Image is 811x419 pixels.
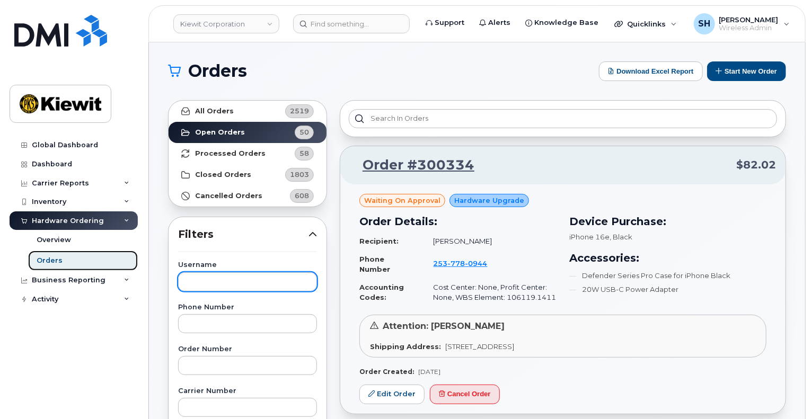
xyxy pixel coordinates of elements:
[178,262,317,269] label: Username
[424,278,557,306] td: Cost Center: None, Profit Center: None, WBS Element: 106119.1411
[599,61,703,81] button: Download Excel Report
[359,237,399,245] strong: Recipient:
[178,304,317,311] label: Phone Number
[299,127,309,137] span: 50
[349,109,777,128] input: Search in orders
[350,156,474,175] a: Order #300334
[707,61,786,81] button: Start New Order
[195,149,266,158] strong: Processed Orders
[418,368,440,376] span: [DATE]
[195,171,251,179] strong: Closed Orders
[178,346,317,353] label: Order Number
[295,191,309,201] span: 608
[430,385,500,404] button: Cancel Order
[569,213,766,229] h3: Device Purchase:
[169,122,327,143] a: Open Orders50
[434,259,500,268] a: 2537780944
[169,101,327,122] a: All Orders2519
[569,250,766,266] h3: Accessories:
[569,284,766,295] li: 20W USB-C Power Adapter
[454,195,524,206] span: Hardware Upgrade
[445,342,514,351] span: [STREET_ADDRESS]
[359,213,557,229] h3: Order Details:
[178,227,308,242] span: Filters
[195,107,234,115] strong: All Orders
[765,373,803,411] iframe: Messenger Launcher
[569,271,766,281] li: Defender Series Pro Case for iPhone Black
[448,259,465,268] span: 778
[188,63,247,79] span: Orders
[383,321,505,331] span: Attention: [PERSON_NAME]
[364,195,440,206] span: Waiting On Approval
[736,157,776,173] span: $82.02
[569,233,610,241] span: iPhone 16e
[169,143,327,164] a: Processed Orders58
[290,170,309,180] span: 1803
[290,106,309,116] span: 2519
[169,185,327,207] a: Cancelled Orders608
[370,342,441,351] strong: Shipping Address:
[178,388,317,395] label: Carrier Number
[465,259,488,268] span: 0944
[359,385,425,404] a: Edit Order
[610,233,632,241] span: , Black
[424,232,557,251] td: [PERSON_NAME]
[359,368,414,376] strong: Order Created:
[169,164,327,185] a: Closed Orders1803
[299,148,309,158] span: 58
[434,259,488,268] span: 253
[359,255,390,273] strong: Phone Number
[195,192,262,200] strong: Cancelled Orders
[359,283,404,301] strong: Accounting Codes:
[195,128,245,137] strong: Open Orders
